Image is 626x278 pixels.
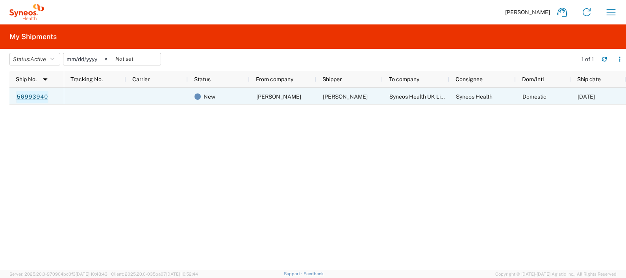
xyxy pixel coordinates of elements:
span: Syneos Health UK Limited [389,93,455,100]
div: 1 of 1 [582,56,595,63]
span: Dom/Intl [522,76,544,82]
span: Syneos Health [456,93,493,100]
span: Ship date [577,76,601,82]
span: [DATE] 10:52:44 [166,272,198,276]
span: To company [389,76,419,82]
input: Not set [112,53,161,65]
span: From company [256,76,293,82]
span: Consignee [456,76,483,82]
img: arrow-dropdown.svg [39,73,52,86]
span: New [204,88,215,105]
span: Carrier [132,76,150,82]
span: Domestic [522,93,546,100]
a: 56993940 [16,91,48,103]
span: Ship No. [16,76,37,82]
span: Status [194,76,211,82]
span: Server: 2025.20.0-970904bc0f3 [9,272,107,276]
span: [DATE] 10:43:43 [76,272,107,276]
button: Status:Active [9,53,60,65]
span: Shipper [322,76,342,82]
span: Copyright © [DATE]-[DATE] Agistix Inc., All Rights Reserved [495,271,617,278]
a: Support [284,271,304,276]
span: Active [30,56,46,62]
span: LATIFAH KIBUI [323,93,368,100]
h2: My Shipments [9,32,57,41]
input: Not set [63,53,112,65]
span: Latifah Kibui [256,93,301,100]
span: [PERSON_NAME] [505,9,550,16]
span: Client: 2025.20.0-035ba07 [111,272,198,276]
span: 10/03/2025 [578,93,595,100]
span: Tracking No. [70,76,103,82]
a: Feedback [304,271,324,276]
